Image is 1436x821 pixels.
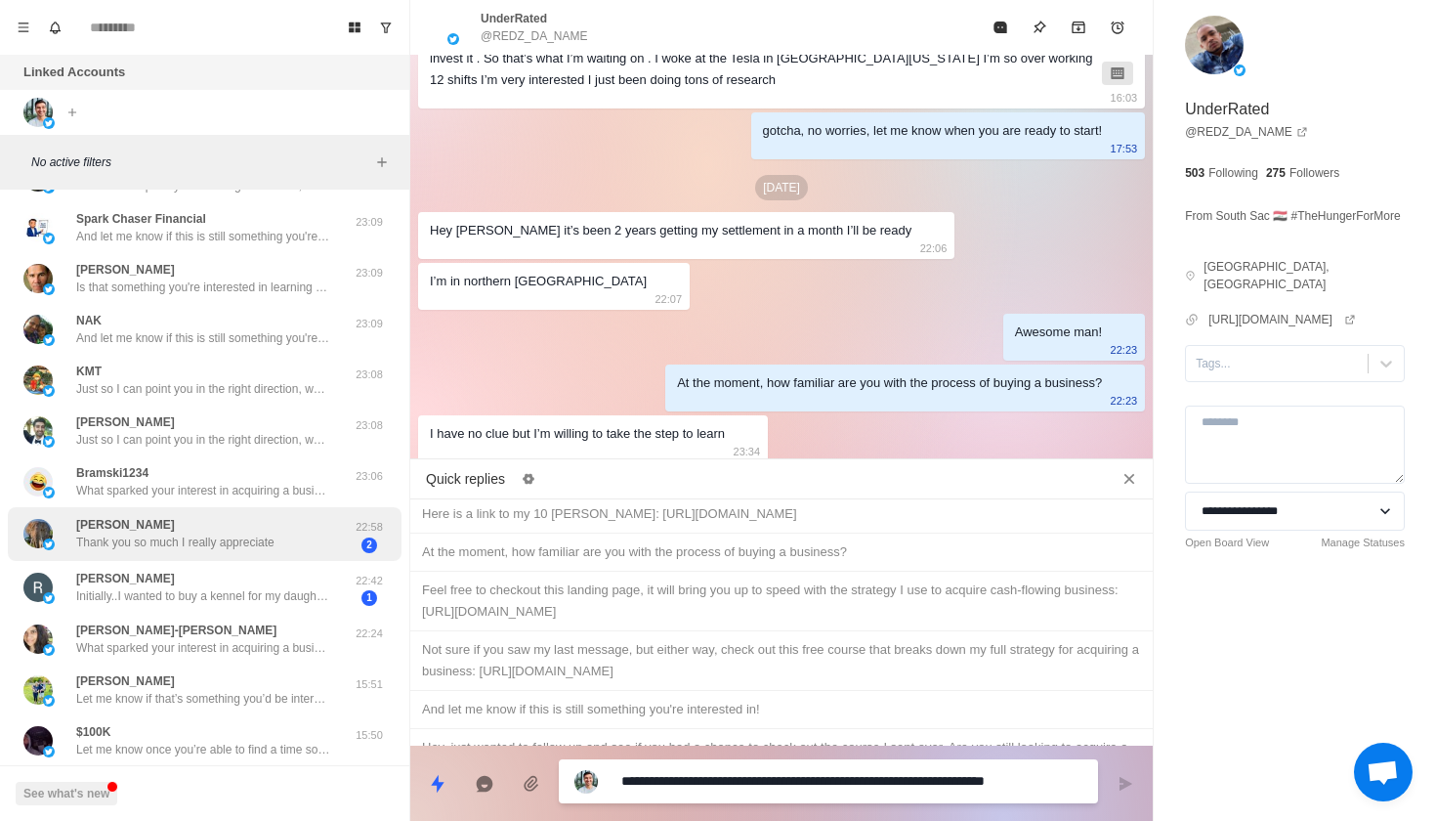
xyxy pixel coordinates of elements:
span: 2 [361,538,377,553]
img: picture [23,213,53,242]
div: gotcha, no worries, let me know when you are ready to start! [763,120,1103,142]
div: I’m in northern [GEOGRAPHIC_DATA] [430,271,647,292]
button: See what's new [16,782,117,805]
p: 17:53 [1111,138,1138,159]
p: Followers [1289,164,1339,182]
img: picture [23,726,53,756]
img: picture [43,385,55,397]
button: Close quick replies [1114,463,1145,495]
img: picture [43,746,55,757]
img: picture [43,233,55,244]
button: Add reminder [1098,8,1137,47]
p: 22:23 [1111,390,1138,411]
img: picture [23,98,53,127]
img: picture [23,519,53,548]
p: Is that something you're interested in learning more about? [76,279,330,296]
button: Board View [339,12,370,43]
img: picture [43,436,55,448]
img: picture [43,334,55,346]
img: picture [23,675,53,705]
p: [PERSON_NAME] [76,672,175,690]
p: $100K [76,723,110,741]
p: 23:08 [345,367,394,383]
p: And let me know if this is still something you're interested in! [76,228,330,245]
button: Edit quick replies [513,463,544,495]
p: From South Sac 🇮🇶 #TheHungerForMore [1185,205,1400,227]
p: NAK [76,312,102,329]
p: [PERSON_NAME] [76,570,175,587]
img: picture [447,33,459,45]
p: Initially..I wanted to buy a kennel for my daughter. But I'm in construction and the more l can s... [76,587,330,605]
div: Here is a link to my 10 [PERSON_NAME]: [URL][DOMAIN_NAME] [422,503,1141,525]
button: Add filters [370,151,394,174]
p: [PERSON_NAME] [76,516,175,534]
p: UnderRated [481,10,547,27]
img: picture [43,487,55,498]
p: Just so I can point you in the right direction, what do you feel is the biggest factor holding yo... [76,380,330,398]
img: picture [23,416,53,446]
p: 23:09 [345,316,394,332]
p: 23:34 [734,441,761,462]
div: Not sure if you saw my last message, but either way, check out this free course that breaks down ... [422,639,1141,682]
img: picture [574,770,598,794]
p: [DATE] [755,175,808,200]
button: Add media [512,764,551,803]
img: picture [43,117,55,129]
button: Add account [61,101,84,124]
p: Bramski1234 [76,464,148,482]
div: Hey [PERSON_NAME] it’s been 2 years getting my settlement in a month I’ll be ready [430,220,911,241]
div: At the moment, how familiar are you with the process of buying a business? [677,372,1102,394]
button: Pin [1020,8,1059,47]
p: Just so I can point you in the right direction, what do you feel is the biggest factor holding yo... [76,431,330,449]
img: picture [43,592,55,604]
p: Spark Chaser Financial [76,210,206,228]
p: Let me know once you’re able to find a time so I can confirm that on my end + shoot over the pre-... [76,741,330,758]
img: picture [23,573,53,602]
p: [PERSON_NAME] [76,413,175,431]
button: Reply with AI [465,764,504,803]
div: At the moment, how familiar are you with the process of buying a business? [422,541,1141,563]
div: Hey, just wanted to follow up and see if you had a chance to check out the course I sent over. Ar... [422,737,1141,780]
button: Send message [1106,764,1145,803]
div: Awesome man! [1015,322,1102,343]
p: 22:24 [345,626,394,642]
img: picture [23,366,53,395]
p: 23:09 [345,265,394,281]
p: 16:03 [1111,87,1138,108]
p: And let me know if this is still something you're interested in! [76,329,330,347]
p: 15:51 [345,676,394,693]
p: KMT [76,363,102,380]
div: And let me know if this is still something you're interested in! [422,699,1141,720]
p: Following [1208,164,1258,182]
p: @REDZ_DA_NAME [481,27,588,45]
a: Open chat [1354,743,1413,801]
p: No active filters [31,153,370,171]
p: 23:09 [345,214,394,231]
p: 275 [1266,164,1286,182]
p: [PERSON_NAME] [76,261,175,279]
a: [URL][DOMAIN_NAME] [1208,311,1356,328]
p: What sparked your interest in acquiring a business, and where are you located? I might be able to... [76,482,330,499]
p: UnderRated [1185,98,1269,121]
p: 503 [1185,164,1204,182]
div: Feel free to checkout this landing page, it will bring you up to speed with the strategy I use to... [422,580,1141,623]
p: 22:06 [920,238,948,259]
button: Menu [8,12,39,43]
img: picture [43,283,55,295]
a: Open Board View [1185,535,1269,551]
p: 23:08 [345,417,394,434]
p: 23:06 [345,468,394,485]
a: Manage Statuses [1321,535,1405,551]
button: Notifications [39,12,70,43]
button: Mark as read [981,8,1020,47]
button: Archive [1059,8,1098,47]
p: Let me know if that’s something you’d be interested in and I can set you up on a call with my con... [76,690,330,708]
p: 22:58 [345,519,394,536]
img: picture [23,625,53,654]
p: Thank you so much I really appreciate [76,534,275,551]
img: picture [1185,16,1244,74]
div: I spoke either somebody [DATE] and I am ready just waiting for my settlement . I don’t want to bl... [430,26,1102,91]
img: picture [43,644,55,656]
p: [PERSON_NAME]-[PERSON_NAME] [76,622,276,639]
img: picture [43,539,55,550]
